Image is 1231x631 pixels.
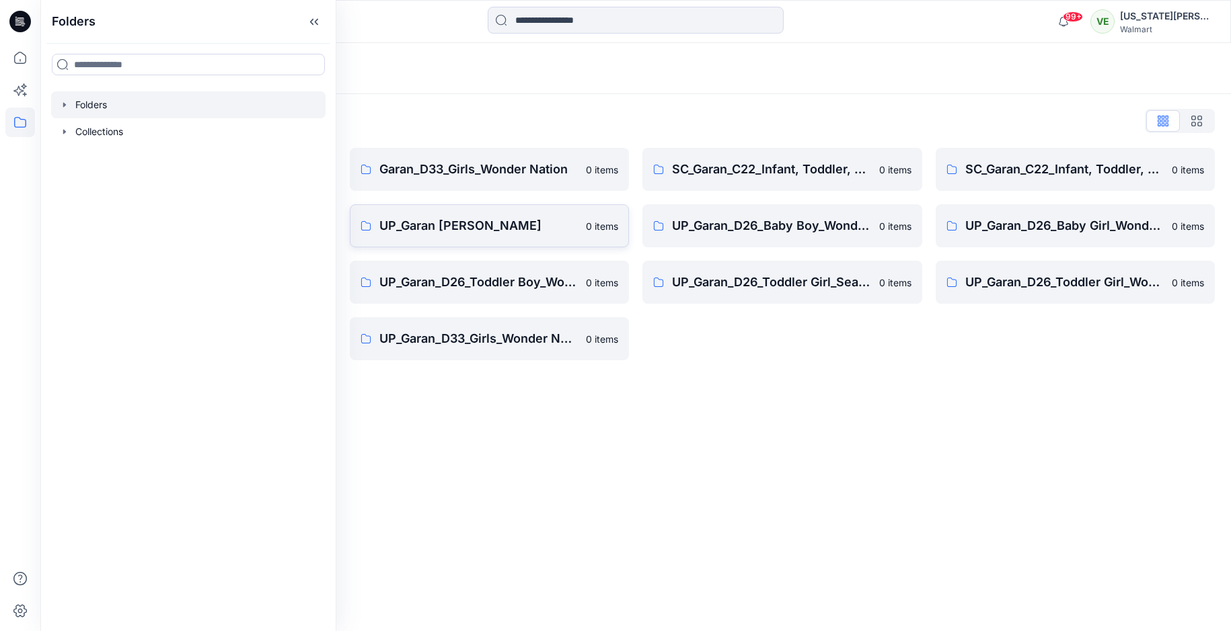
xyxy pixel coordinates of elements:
[1172,276,1204,290] p: 0 items
[379,273,579,292] p: UP_Garan_D26_Toddler Boy_Wonder_Nation
[936,261,1216,304] a: UP_Garan_D26_Toddler Girl_Wonder_Nation0 items
[672,160,871,179] p: SC_Garan_C22_Infant, Toddler, & Kids Boys
[965,216,1164,235] p: UP_Garan_D26_Baby Girl_Wonder Nation
[1120,8,1214,24] div: [US_STATE][PERSON_NAME]
[1090,9,1115,34] div: VE
[642,148,922,191] a: SC_Garan_C22_Infant, Toddler, & Kids Boys0 items
[672,216,871,235] p: UP_Garan_D26_Baby Boy_Wonder Nation
[586,219,618,233] p: 0 items
[1172,219,1204,233] p: 0 items
[1120,24,1214,34] div: Walmart
[642,261,922,304] a: UP_Garan_D26_Toddler Girl_Seasonal0 items
[1063,11,1083,22] span: 99+
[965,273,1164,292] p: UP_Garan_D26_Toddler Girl_Wonder_Nation
[642,204,922,247] a: UP_Garan_D26_Baby Boy_Wonder Nation0 items
[379,160,579,179] p: Garan_D33_Girls_Wonder Nation
[672,273,871,292] p: UP_Garan_D26_Toddler Girl_Seasonal
[350,261,630,304] a: UP_Garan_D26_Toddler Boy_Wonder_Nation0 items
[936,148,1216,191] a: SC_Garan_C22_Infant, Toddler, & Kids Girls0 items
[379,329,579,348] p: UP_Garan_D33_Girls_Wonder Nation
[586,332,618,346] p: 0 items
[379,216,579,235] p: UP_Garan [PERSON_NAME]
[586,163,618,177] p: 0 items
[879,276,911,290] p: 0 items
[936,204,1216,247] a: UP_Garan_D26_Baby Girl_Wonder Nation0 items
[350,148,630,191] a: Garan_D33_Girls_Wonder Nation0 items
[586,276,618,290] p: 0 items
[879,163,911,177] p: 0 items
[1172,163,1204,177] p: 0 items
[965,160,1164,179] p: SC_Garan_C22_Infant, Toddler, & Kids Girls
[879,219,911,233] p: 0 items
[350,204,630,247] a: UP_Garan [PERSON_NAME]0 items
[350,317,630,360] a: UP_Garan_D33_Girls_Wonder Nation0 items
